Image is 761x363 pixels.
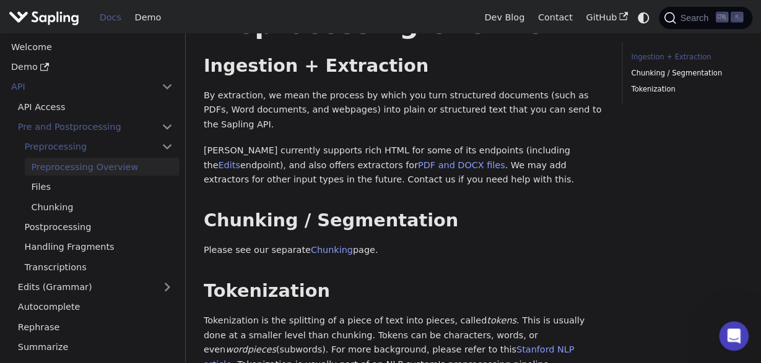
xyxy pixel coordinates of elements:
h2: Ingestion + Extraction [204,55,604,77]
button: Collapse sidebar category 'API' [155,78,180,96]
a: API [4,78,155,96]
a: API Access [11,98,180,116]
span: Search [676,13,716,23]
a: Files [25,178,180,196]
h2: Chunking / Segmentation [204,210,604,232]
a: Ingestion + Extraction [631,51,739,63]
a: Autocomplete [11,298,180,316]
h2: Tokenization [204,280,604,302]
a: Transcriptions [18,258,180,276]
a: Summarize [11,338,180,356]
a: Edits [218,160,240,170]
a: Preprocessing [18,138,180,156]
kbd: K [731,12,743,23]
a: Contact [531,8,580,27]
a: Postprocessing [18,218,180,236]
p: [PERSON_NAME] currently supports rich HTML for some of its endpoints (including the endpoint), an... [204,143,604,187]
a: Tokenization [631,83,739,95]
a: Edits (Grammar) [11,278,180,296]
img: Sapling.ai [9,9,79,27]
a: PDF and DOCX files [418,160,505,170]
button: Switch between dark and light mode (currently system mode) [635,9,653,27]
iframe: Intercom live chat [719,321,749,351]
a: Rephrase [11,318,180,336]
a: Demo [128,8,168,27]
p: Please see our separate page. [204,243,604,258]
a: Dev Blog [477,8,531,27]
a: Chunking / Segmentation [631,67,739,79]
a: Pre and Postprocessing [11,118,180,136]
a: Sapling.ai [9,9,84,27]
a: Preprocessing Overview [25,158,180,176]
a: Welcome [4,38,180,56]
a: Demo [4,58,180,76]
a: GitHub [579,8,634,27]
a: Docs [93,8,128,27]
em: tokens [487,315,516,325]
a: Handling Fragments [18,238,180,256]
em: wordpieces [225,344,276,354]
button: Search (Ctrl+K) [659,7,752,29]
a: Chunking [25,198,180,216]
p: By extraction, we mean the process by which you turn structured documents (such as PDFs, Word doc... [204,88,604,132]
a: Chunking [311,245,353,255]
